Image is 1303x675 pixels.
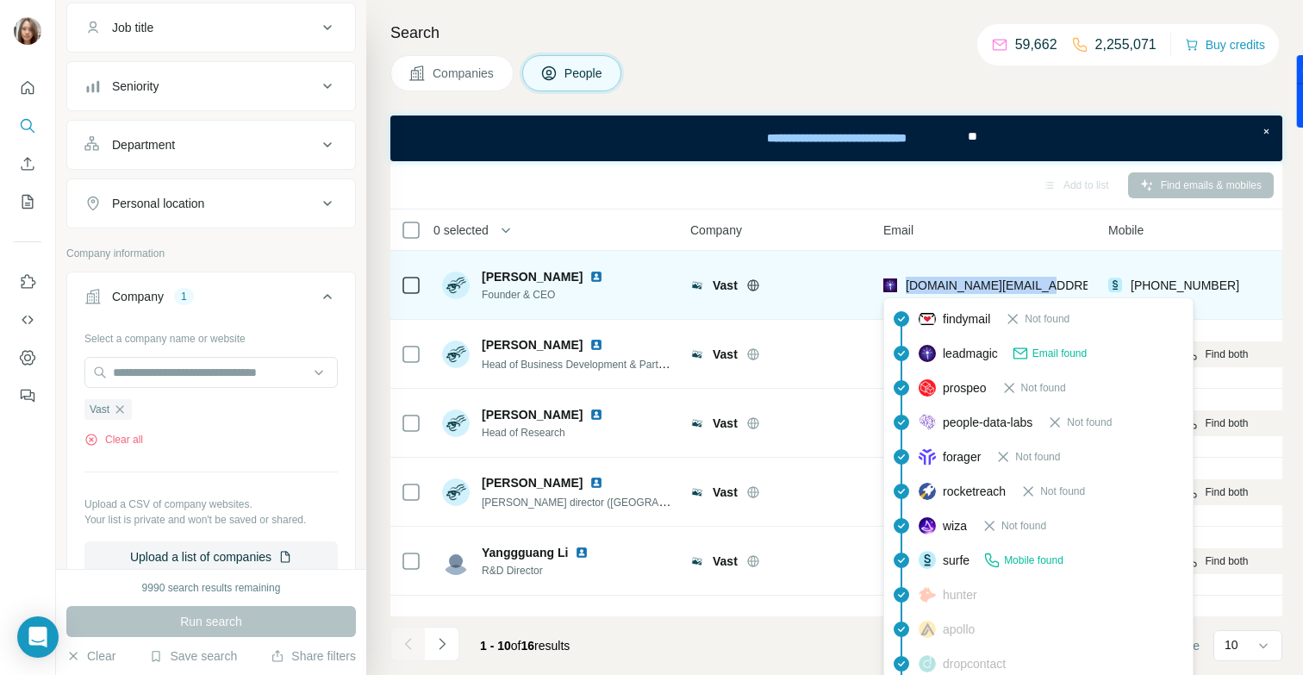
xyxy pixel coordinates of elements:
[442,409,470,437] img: Avatar
[14,186,41,217] button: My lists
[943,586,977,603] span: hunter
[482,287,610,303] span: Founder & CEO
[919,448,936,466] img: provider forager logo
[482,357,697,371] span: Head of Business Development & Partnerships
[14,342,41,373] button: Dashboard
[589,270,603,284] img: LinkedIn logo
[112,19,153,36] div: Job title
[480,639,511,653] span: 1 - 10
[1032,346,1087,361] span: Email found
[1025,311,1069,327] span: Not found
[919,310,936,328] img: provider findymail logo
[919,586,936,602] img: provider hunter logo
[66,246,356,261] p: Company information
[1205,416,1248,431] span: Find both
[482,406,583,423] span: [PERSON_NAME]
[174,289,194,304] div: 1
[690,485,704,499] img: Logo of Vast
[14,148,41,179] button: Enrich CSV
[690,416,704,430] img: Logo of Vast
[14,304,41,335] button: Use Surfe API
[1108,341,1297,367] button: Find both
[482,474,583,491] span: [PERSON_NAME]
[713,484,738,501] span: Vast
[943,621,975,638] span: apollo
[1040,484,1085,499] span: Not found
[690,347,704,361] img: Logo of Vast
[482,613,583,630] span: [PERSON_NAME]
[390,21,1282,45] h4: Search
[271,647,356,665] button: Share filters
[943,379,987,397] span: prospeo
[112,136,175,153] div: Department
[482,495,832,509] span: [PERSON_NAME] director ([GEOGRAPHIC_DATA]/[GEOGRAPHIC_DATA])
[1095,34,1156,55] p: 2,255,071
[943,655,1006,672] span: dropcontact
[67,7,355,48] button: Job title
[943,552,969,569] span: surfe
[690,222,742,239] span: Company
[442,272,470,299] img: Avatar
[1205,484,1248,500] span: Find both
[713,553,738,570] span: Vast
[482,336,583,353] span: [PERSON_NAME]
[84,324,338,347] div: Select a company name or website
[433,65,496,82] span: Companies
[690,554,704,568] img: Logo of Vast
[919,414,936,429] img: provider people-data-labs logo
[67,183,355,224] button: Personal location
[482,425,610,441] span: Head of Research
[90,402,109,417] span: Vast
[14,380,41,411] button: Feedback
[149,647,237,665] button: Save search
[67,276,355,324] button: Company1
[943,310,990,328] span: findymail
[66,647,115,665] button: Clear
[906,278,1206,292] span: [DOMAIN_NAME][EMAIL_ADDRESS][DOMAIN_NAME]
[589,408,603,422] img: LinkedIn logo
[14,72,41,103] button: Quick start
[943,414,1032,431] span: people-data-labs
[482,544,568,561] span: Yanggguang Li
[943,517,967,534] span: wiza
[84,432,143,447] button: Clear all
[112,78,159,95] div: Seniority
[589,615,603,628] img: LinkedIn logo
[713,346,738,363] span: Vast
[589,338,603,352] img: LinkedIn logo
[1015,34,1057,55] p: 59,662
[575,546,589,559] img: LinkedIn logo
[1015,449,1060,465] span: Not found
[1004,553,1063,568] span: Mobile found
[390,116,1282,161] iframe: Banner
[1205,553,1248,569] span: Find both
[1185,33,1265,57] button: Buy credits
[1131,278,1239,292] span: [PHONE_NUMBER]
[943,483,1006,500] span: rocketreach
[1108,277,1122,294] img: provider surfe logo
[1108,479,1297,505] button: Find both
[919,551,936,568] img: provider surfe logo
[433,222,489,239] span: 0 selected
[112,195,204,212] div: Personal location
[919,483,936,500] img: provider rocketreach logo
[442,478,470,506] img: Avatar
[482,268,583,285] span: [PERSON_NAME]
[480,639,570,653] span: results
[919,379,936,397] img: provider prospeo logo
[112,288,164,305] div: Company
[84,541,338,572] button: Upload a list of companies
[84,512,338,528] p: Your list is private and won't be saved or shared.
[17,616,59,658] div: Open Intercom Messenger
[14,17,41,45] img: Avatar
[713,415,738,432] span: Vast
[919,345,936,362] img: provider leadmagic logo
[14,266,41,297] button: Use Surfe on LinkedIn
[943,448,981,466] span: forager
[713,277,738,294] span: Vast
[1021,380,1066,396] span: Not found
[1108,222,1144,239] span: Mobile
[511,639,521,653] span: of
